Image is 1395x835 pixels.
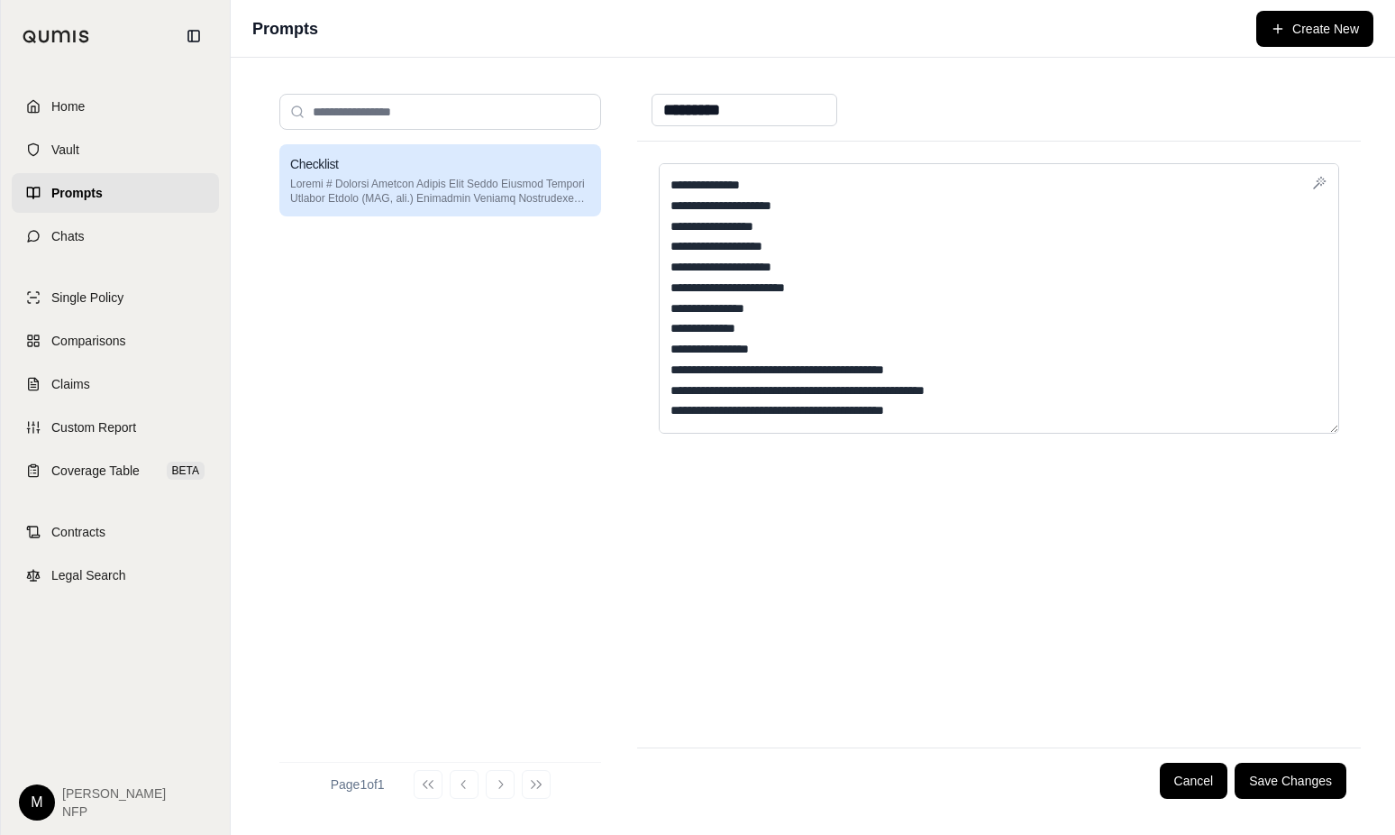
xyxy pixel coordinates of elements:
[12,408,219,447] a: Custom Report
[12,451,219,491] a: Coverage TableBETA
[51,418,136,436] span: Custom Report
[331,775,385,794] div: Page 1 of 1
[179,22,208,50] button: Collapse sidebar
[51,566,126,584] span: Legal Search
[51,462,140,480] span: Coverage Table
[12,512,219,552] a: Contracts
[12,87,219,126] a: Home
[62,785,166,803] span: [PERSON_NAME]
[1235,763,1346,799] button: Save Changes
[12,364,219,404] a: Claims
[51,184,103,202] span: Prompts
[12,130,219,170] a: Vault
[51,289,123,307] span: Single Policy
[19,785,55,821] div: M
[51,332,125,350] span: Comparisons
[51,141,79,159] span: Vault
[1307,170,1332,196] button: Improve content with AI
[252,16,318,41] h1: Prompts
[167,462,205,480] span: BETA
[290,177,590,206] p: Loremi # Dolorsi Ametcon Adipis Elit Seddo Eiusmod Tempori Utlabor Etdolo (MAG, ali.) Enimadmin V...
[290,155,339,173] h3: Checklist
[12,278,219,317] a: Single Policy
[12,555,219,595] a: Legal Search
[51,375,90,393] span: Claims
[51,523,105,541] span: Contracts
[51,227,85,245] span: Chats
[12,321,219,361] a: Comparisons
[12,216,219,256] a: Chats
[51,97,85,115] span: Home
[1160,763,1228,799] button: Cancel
[1256,11,1373,47] button: Create New
[62,803,166,821] span: NFP
[23,30,90,43] img: Qumis Logo
[12,173,219,213] a: Prompts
